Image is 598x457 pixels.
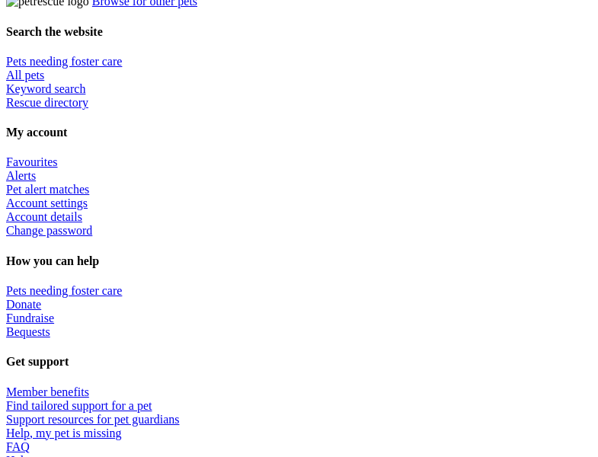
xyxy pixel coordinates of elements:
a: Account settings [6,197,88,209]
a: Member benefits [6,385,89,398]
a: Alerts [6,169,36,182]
a: Favourites [6,155,58,168]
a: All pets [6,69,44,81]
a: FAQ [6,440,30,453]
a: Rescue directory [6,96,88,109]
a: Donate [6,298,41,311]
a: Bequests [6,325,50,338]
a: Pets needing foster care [6,55,122,68]
a: Keyword search [6,82,85,95]
a: Support resources for pet guardians [6,413,180,426]
a: Fundraise [6,312,54,324]
a: Change password [6,224,92,237]
a: Find tailored support for a pet [6,399,152,412]
h4: How you can help [6,254,592,268]
h4: My account [6,126,592,139]
a: Pets needing foster care [6,284,122,297]
a: Account details [6,210,82,223]
a: Help, my pet is missing [6,427,122,439]
a: Pet alert matches [6,183,89,196]
h4: Get support [6,355,592,369]
h4: Search the website [6,25,592,39]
